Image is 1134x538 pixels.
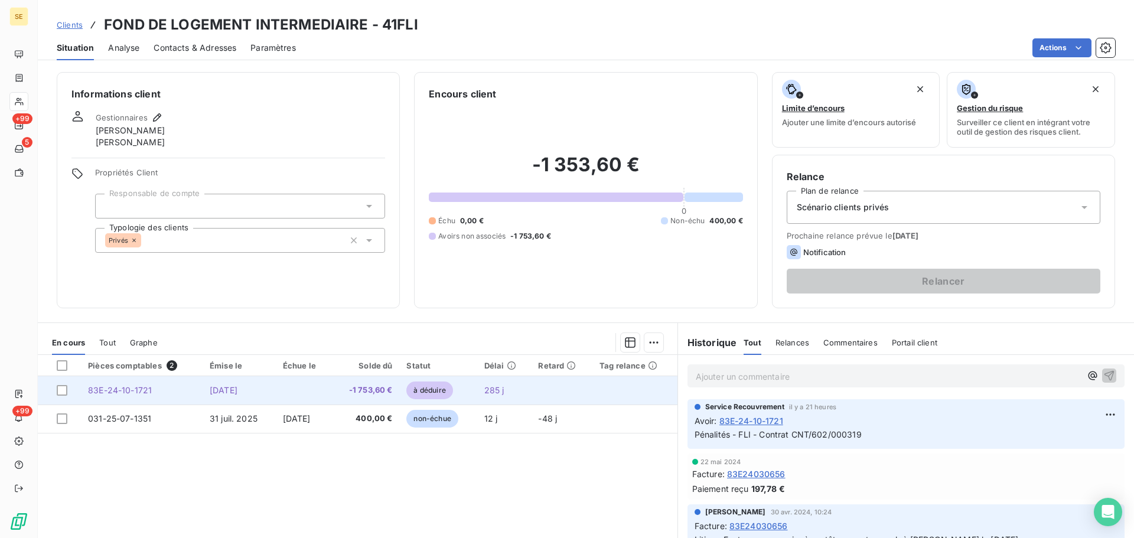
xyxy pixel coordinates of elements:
[338,413,392,425] span: 400,00 €
[787,231,1100,240] span: Prochaine relance prévue le
[744,338,761,347] span: Tout
[141,235,151,246] input: Ajouter une valeur
[484,385,504,395] span: 285 j
[96,113,148,122] span: Gestionnaires
[705,507,766,517] span: [PERSON_NAME]
[406,382,452,399] span: à déduire
[775,338,809,347] span: Relances
[695,429,862,439] span: Pénalités - FLI - Contrat CNT/602/000319
[57,19,83,31] a: Clients
[947,72,1115,148] button: Gestion du risqueSurveiller ce client en intégrant votre outil de gestion des risques client.
[538,413,557,423] span: -48 j
[71,87,385,101] h6: Informations client
[692,468,725,480] span: Facture :
[484,361,524,370] div: Délai
[797,201,889,213] span: Scénario clients privés
[88,385,152,395] span: 83E-24-10-1721
[705,402,784,412] span: Service Recouvrement
[88,360,195,371] div: Pièces comptables
[167,360,177,371] span: 2
[700,458,741,465] span: 22 mai 2024
[599,361,670,370] div: Tag relance
[729,520,788,532] span: 83E24030656
[1032,38,1091,57] button: Actions
[695,520,727,532] span: Facture :
[782,103,845,113] span: Limite d’encours
[438,216,455,226] span: Échu
[751,482,785,495] span: 197,78 €
[99,338,116,347] span: Tout
[210,413,258,423] span: 31 juil. 2025
[892,231,919,240] span: [DATE]
[803,247,846,257] span: Notification
[109,237,128,244] span: Privés
[338,384,392,396] span: -1 753,60 €
[406,361,470,370] div: Statut
[682,206,686,216] span: 0
[250,42,296,54] span: Paramètres
[105,201,115,211] input: Ajouter une valeur
[460,216,484,226] span: 0,00 €
[510,231,551,242] span: -1 753,60 €
[484,413,498,423] span: 12 j
[787,269,1100,294] button: Relancer
[57,20,83,30] span: Clients
[823,338,878,347] span: Commentaires
[695,415,717,427] span: Avoir :
[96,125,165,136] span: [PERSON_NAME]
[283,361,325,370] div: Échue le
[406,410,458,428] span: non-échue
[678,335,737,350] h6: Historique
[429,153,742,188] h2: -1 353,60 €
[787,169,1100,184] h6: Relance
[1094,498,1122,526] div: Open Intercom Messenger
[957,103,1023,113] span: Gestion du risque
[727,468,786,480] span: 83E24030656
[670,216,705,226] span: Non-échu
[283,413,311,423] span: [DATE]
[52,338,85,347] span: En cours
[22,137,32,148] span: 5
[108,42,139,54] span: Analyse
[57,42,94,54] span: Situation
[538,361,585,370] div: Retard
[12,406,32,416] span: +99
[95,168,385,184] span: Propriétés Client
[9,512,28,531] img: Logo LeanPay
[709,216,742,226] span: 400,00 €
[154,42,236,54] span: Contacts & Adresses
[719,415,783,427] span: 83E-24-10-1721
[210,385,237,395] span: [DATE]
[957,118,1105,136] span: Surveiller ce client en intégrant votre outil de gestion des risques client.
[438,231,506,242] span: Avoirs non associés
[12,113,32,124] span: +99
[782,118,916,127] span: Ajouter une limite d’encours autorisé
[892,338,937,347] span: Portail client
[789,403,836,410] span: il y a 21 heures
[96,136,165,148] span: [PERSON_NAME]
[130,338,158,347] span: Graphe
[210,361,269,370] div: Émise le
[692,482,749,495] span: Paiement reçu
[9,7,28,26] div: SE
[771,508,832,516] span: 30 avr. 2024, 10:24
[88,413,151,423] span: 031-25-07-1351
[338,361,392,370] div: Solde dû
[9,116,28,135] a: +99
[429,87,496,101] h6: Encours client
[104,14,418,35] h3: FOND DE LOGEMENT INTERMEDIAIRE - 41FLI
[772,72,940,148] button: Limite d’encoursAjouter une limite d’encours autorisé
[9,139,28,158] a: 5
